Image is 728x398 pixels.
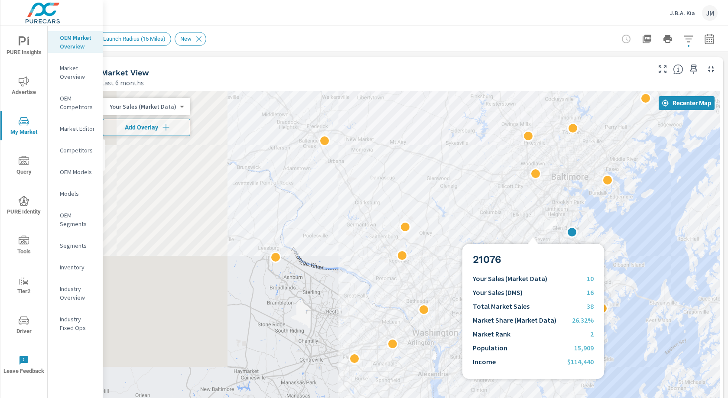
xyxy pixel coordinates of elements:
[175,32,206,46] div: New
[662,99,711,107] span: Recenter Map
[48,61,103,83] div: Market Overview
[48,239,103,252] div: Segments
[60,124,96,133] p: Market Editor
[3,355,45,376] span: Leave Feedback
[48,313,103,334] div: Industry Fixed Ops
[60,189,96,198] p: Models
[638,30,656,48] button: "Export Report to PDF"
[659,96,715,110] button: Recenter Map
[3,156,45,177] span: Query
[3,275,45,297] span: Tier2
[60,168,96,176] p: OEM Models
[3,315,45,337] span: Driver
[60,146,96,155] p: Competitors
[659,30,676,48] button: Print Report
[687,62,701,76] span: Save this to your personalized report
[656,62,669,76] button: Make Fullscreen
[110,103,176,110] p: Your Sales (Market Data)
[60,241,96,250] p: Segments
[60,211,96,228] p: OEM Segments
[98,36,171,42] span: Launch Radius (15 Miles)
[48,261,103,274] div: Inventory
[3,196,45,217] span: PURE Identity
[60,94,96,111] p: OEM Competitors
[60,64,96,81] p: Market Overview
[704,62,718,76] button: Minimize Widget
[48,144,103,157] div: Competitors
[101,68,149,77] h5: Market View
[101,78,144,88] p: Last 6 months
[3,236,45,257] span: Tools
[3,76,45,97] span: Advertise
[60,33,96,51] p: OEM Market Overview
[702,5,718,21] div: JM
[673,64,683,74] span: Find the biggest opportunities in your market for your inventory. Understand by postal code where...
[48,165,103,178] div: OEM Models
[3,116,45,137] span: My Market
[3,36,45,58] span: PURE Insights
[48,282,103,304] div: Industry Overview
[0,26,47,385] div: nav menu
[48,92,103,113] div: OEM Competitors
[48,122,103,135] div: Market Editor
[107,123,186,132] span: Add Overlay
[48,31,103,53] div: OEM Market Overview
[701,30,718,48] button: Select Date Range
[60,285,96,302] p: Industry Overview
[48,209,103,230] div: OEM Segments
[103,103,183,111] div: Your Sales (Market Data)
[103,119,190,136] button: Add Overlay
[670,9,695,17] p: J.B.A. Kia
[48,187,103,200] div: Models
[680,30,697,48] button: Apply Filters
[60,315,96,332] p: Industry Fixed Ops
[60,263,96,272] p: Inventory
[175,36,197,42] span: New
